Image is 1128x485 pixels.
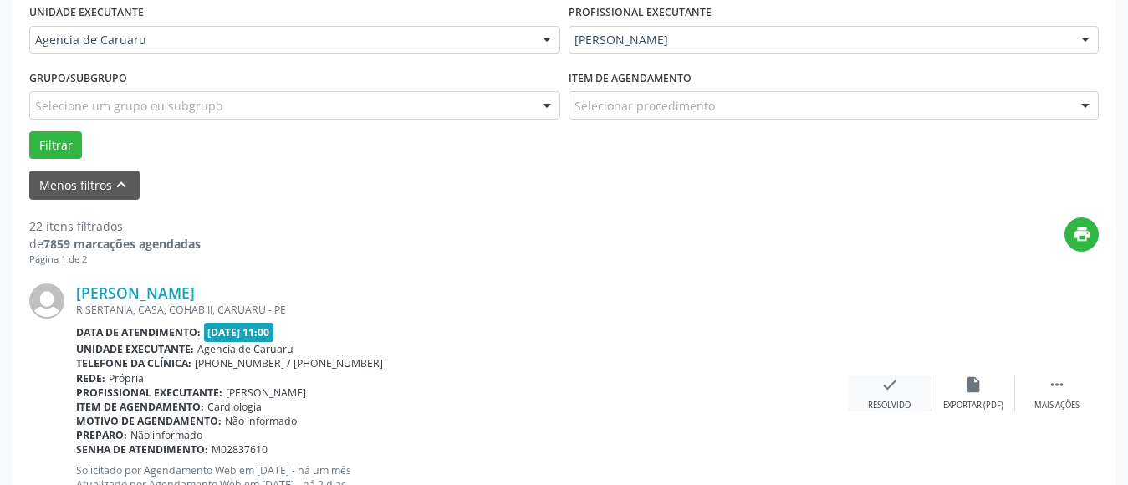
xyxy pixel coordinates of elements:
[29,217,201,235] div: 22 itens filtrados
[964,375,983,394] i: insert_drive_file
[29,131,82,160] button: Filtrar
[29,283,64,319] img: img
[130,428,202,442] span: Não informado
[109,371,144,385] span: Própria
[207,400,262,414] span: Cardiologia
[1073,225,1091,243] i: print
[76,385,222,400] b: Profissional executante:
[35,32,526,48] span: Agencia de Caruaru
[76,400,204,414] b: Item de agendamento:
[225,414,297,428] span: Não informado
[35,97,222,115] span: Selecione um grupo ou subgrupo
[204,323,274,342] span: [DATE] 11:00
[29,235,201,253] div: de
[76,356,191,370] b: Telefone da clínica:
[1034,400,1080,411] div: Mais ações
[76,325,201,339] b: Data de atendimento:
[76,414,222,428] b: Motivo de agendamento:
[43,236,201,252] strong: 7859 marcações agendadas
[195,356,383,370] span: [PHONE_NUMBER] / [PHONE_NUMBER]
[76,283,195,302] a: [PERSON_NAME]
[880,375,899,394] i: check
[76,371,105,385] b: Rede:
[1064,217,1099,252] button: print
[29,171,140,200] button: Menos filtroskeyboard_arrow_up
[76,428,127,442] b: Preparo:
[226,385,306,400] span: [PERSON_NAME]
[574,97,715,115] span: Selecionar procedimento
[29,253,201,267] div: Página 1 de 2
[574,32,1065,48] span: [PERSON_NAME]
[76,342,194,356] b: Unidade executante:
[76,442,208,457] b: Senha de atendimento:
[76,303,848,317] div: R SERTANIA, CASA, COHAB II, CARUARU - PE
[112,176,130,194] i: keyboard_arrow_up
[868,400,911,411] div: Resolvido
[29,65,127,91] label: Grupo/Subgrupo
[197,342,293,356] span: Agencia de Caruaru
[1048,375,1066,394] i: 
[212,442,268,457] span: M02837610
[943,400,1003,411] div: Exportar (PDF)
[569,65,692,91] label: Item de agendamento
